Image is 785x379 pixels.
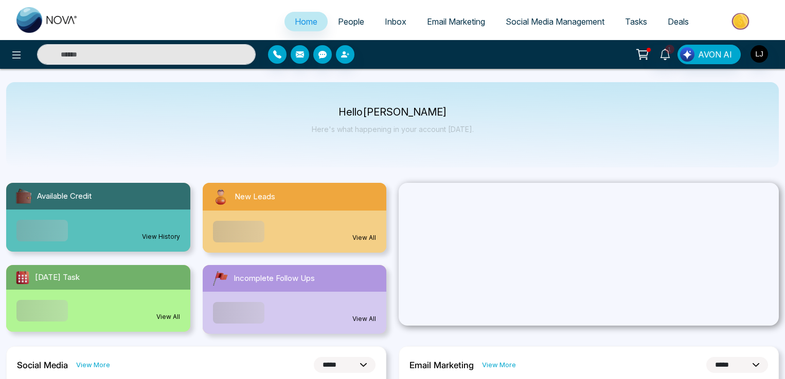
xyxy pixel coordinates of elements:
span: Inbox [385,16,406,27]
a: View More [482,360,516,370]
span: 1 [665,45,674,54]
a: View All [156,312,180,321]
span: Deals [668,16,689,27]
a: View More [76,360,110,370]
span: [DATE] Task [35,272,80,283]
span: Available Credit [37,191,92,202]
img: availableCredit.svg [14,187,33,205]
h2: Email Marketing [409,360,474,370]
img: Market-place.gif [704,10,779,33]
p: Here's what happening in your account [DATE]. [312,125,474,134]
a: Incomplete Follow UpsView All [197,265,393,334]
a: View All [352,233,376,242]
img: Nova CRM Logo [16,7,78,33]
span: People [338,16,364,27]
span: New Leads [235,191,275,203]
span: Incomplete Follow Ups [234,273,315,285]
img: followUps.svg [211,269,229,288]
span: Email Marketing [427,16,485,27]
a: View History [142,232,180,241]
a: Email Marketing [417,12,495,31]
button: AVON AI [677,45,741,64]
span: Tasks [625,16,647,27]
a: Home [284,12,328,31]
span: AVON AI [698,48,732,61]
a: Inbox [374,12,417,31]
img: User Avatar [751,45,768,63]
a: People [328,12,374,31]
a: New LeadsView All [197,183,393,253]
a: View All [352,314,376,324]
span: Home [295,16,317,27]
a: Social Media Management [495,12,615,31]
a: 1 [653,45,677,63]
img: newLeads.svg [211,187,230,206]
img: todayTask.svg [14,269,31,286]
h2: Social Media [17,360,68,370]
a: Tasks [615,12,657,31]
p: Hello [PERSON_NAME] [312,108,474,117]
span: Social Media Management [506,16,604,27]
img: Lead Flow [680,47,694,62]
a: Deals [657,12,699,31]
